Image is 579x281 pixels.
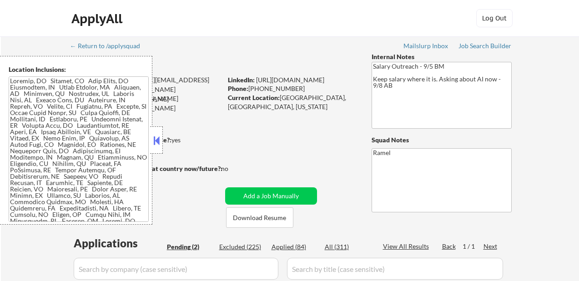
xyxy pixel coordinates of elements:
[219,242,265,251] div: Excluded (225)
[483,242,498,251] div: Next
[228,76,255,84] strong: LinkedIn:
[228,93,357,111] div: [GEOGRAPHIC_DATA], [GEOGRAPHIC_DATA], [US_STATE]
[74,258,278,280] input: Search by company (case sensitive)
[221,164,247,173] div: no
[228,85,248,92] strong: Phone:
[442,242,457,251] div: Back
[226,207,293,228] button: Download Resume
[71,59,258,70] div: [PERSON_NAME]
[167,242,212,251] div: Pending (2)
[228,84,357,93] div: [PHONE_NUMBER]
[70,42,149,51] a: ← Return to /applysquad
[71,11,125,26] div: ApplyAll
[225,187,317,205] button: Add a Job Manually
[256,76,324,84] a: [URL][DOMAIN_NAME]
[403,43,449,49] div: Mailslurp Inbox
[372,135,512,145] div: Squad Notes
[458,42,512,51] a: Job Search Builder
[476,9,513,27] button: Log Out
[70,43,149,49] div: ← Return to /applysquad
[325,242,370,251] div: All (311)
[383,242,432,251] div: View All Results
[287,258,503,280] input: Search by title (case sensitive)
[9,65,149,74] div: Location Inclusions:
[403,42,449,51] a: Mailslurp Inbox
[74,238,164,249] div: Applications
[458,43,512,49] div: Job Search Builder
[372,52,512,61] div: Internal Notes
[228,94,280,101] strong: Current Location:
[272,242,317,251] div: Applied (84)
[463,242,483,251] div: 1 / 1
